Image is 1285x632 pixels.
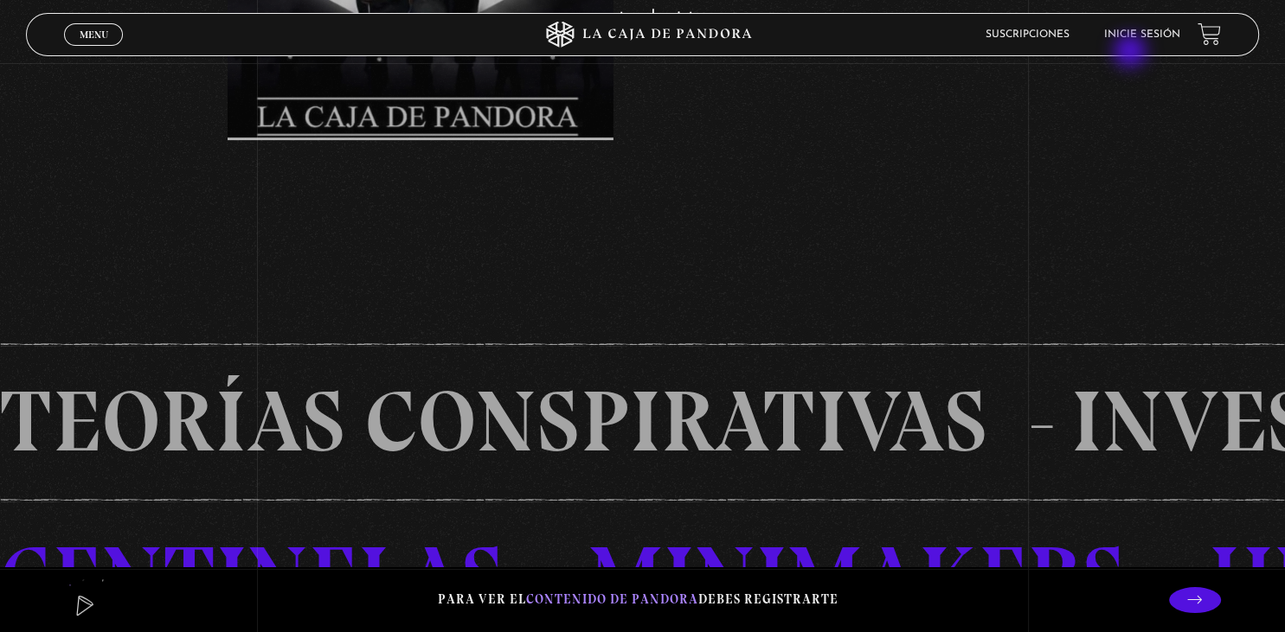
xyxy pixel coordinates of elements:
[438,588,838,611] p: Para ver el debes registrarte
[1104,29,1180,40] a: Inicie sesión
[986,29,1070,40] a: Suscripciones
[74,43,114,55] span: Cerrar
[80,29,108,40] span: Menu
[1198,22,1221,46] a: View your shopping cart
[526,591,698,607] span: contenido de Pandora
